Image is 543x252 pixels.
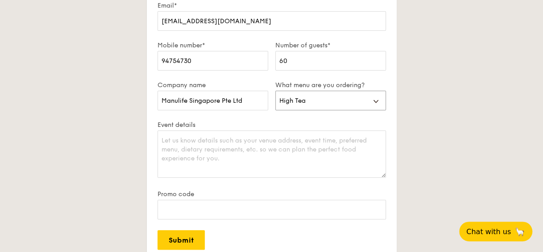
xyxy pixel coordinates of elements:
span: 🦙 [514,227,525,237]
label: Email* [158,2,386,9]
textarea: Let us know details such as your venue address, event time, preferred menu, dietary requirements,... [158,130,386,178]
span: Chat with us [466,227,511,236]
label: Company name [158,81,268,89]
button: Chat with us🦙 [459,222,532,241]
label: Promo code [158,190,386,198]
label: Event details [158,121,386,129]
label: Mobile number* [158,42,268,49]
label: Number of guests* [275,42,386,49]
input: Submit [158,230,205,250]
label: What menu are you ordering? [275,81,386,89]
